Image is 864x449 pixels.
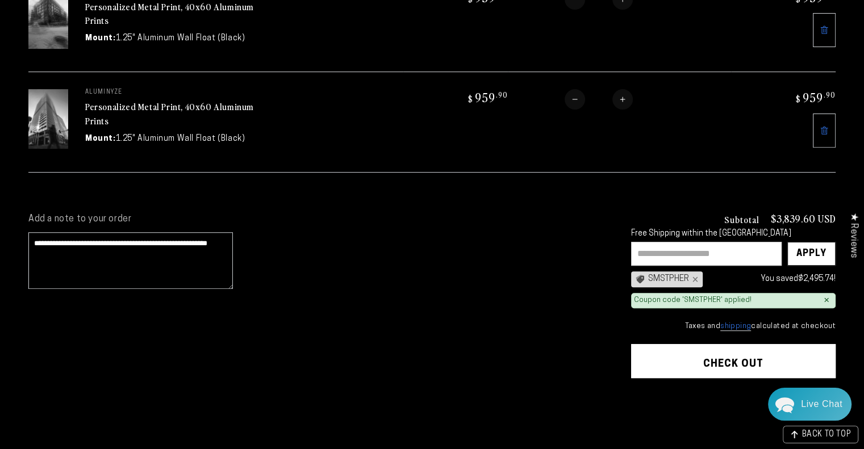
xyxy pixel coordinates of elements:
[631,229,836,239] div: Free Shipping within the [GEOGRAPHIC_DATA]
[813,13,836,47] a: Remove 40"x60" Rectangle White Matte Aluminyzed Photo
[85,32,116,44] dt: Mount:
[631,321,836,332] small: Taxes and calculated at checkout
[85,133,116,145] dt: Mount:
[85,89,256,96] p: aluminyze
[585,89,612,110] input: Quantity for Personalized Metal Print, 40x60 Aluminum Prints
[813,114,836,148] a: Remove 40"x60" Rectangle White Matte Aluminyzed Photo
[634,296,752,305] div: Coupon code 'SMSTPHER' applied!
[466,89,508,105] bdi: 959
[631,271,703,287] div: SMSTPHER
[28,89,68,149] img: 40"x60" Rectangle White Matte Aluminyzed Photo
[771,213,836,224] p: $3,839.60 USD
[631,344,836,378] button: Check out
[116,133,245,145] dd: 1.25" Aluminum Wall Float (Black)
[824,296,829,305] div: ×
[802,431,851,439] span: BACK TO TOP
[842,204,864,267] div: Click to open Judge.me floating reviews tab
[85,100,254,127] a: Personalized Metal Print, 40x60 Aluminum Prints
[768,388,852,421] div: Chat widget toggle
[724,215,759,224] h3: Subtotal
[116,32,245,44] dd: 1.25" Aluminum Wall Float (Black)
[468,93,473,104] span: $
[796,242,827,265] div: Apply
[801,388,842,421] div: Contact Us Directly
[28,213,608,225] label: Add a note to your order
[824,90,836,99] sup: .90
[496,90,508,99] sup: .90
[631,400,836,425] iframe: PayPal-paypal
[798,275,834,283] span: $2,495.74
[720,322,751,331] a: shipping
[708,272,836,286] div: You saved !
[794,89,836,105] bdi: 959
[689,275,698,284] div: ×
[796,93,801,104] span: $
